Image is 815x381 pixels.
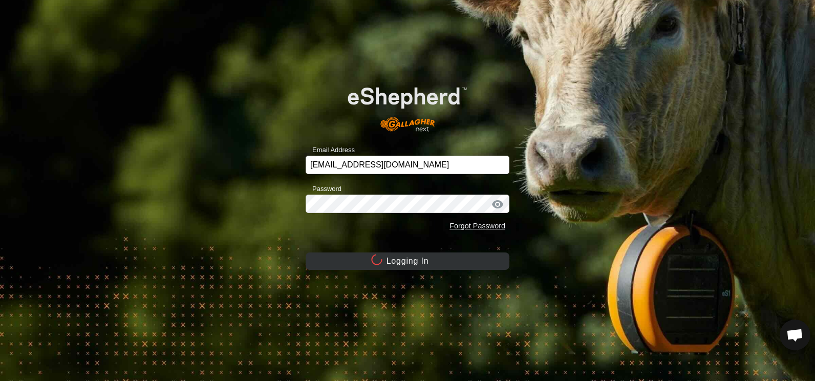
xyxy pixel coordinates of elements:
[306,145,355,155] label: Email Address
[306,252,509,270] button: Logging In
[449,222,505,230] a: Forgot Password
[780,320,810,350] div: Open chat
[326,70,489,140] img: E-shepherd Logo
[306,184,341,194] label: Password
[306,156,509,174] input: Email Address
